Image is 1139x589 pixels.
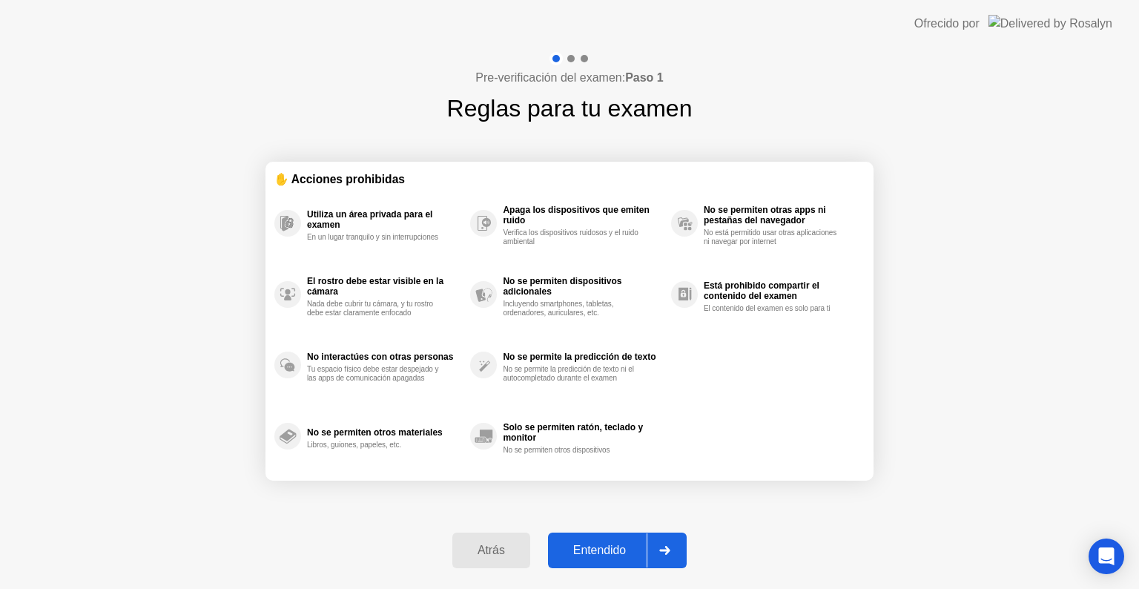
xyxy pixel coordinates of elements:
[503,300,643,317] div: Incluyendo smartphones, tabletas, ordenadores, auriculares, etc.
[447,91,693,126] h1: Reglas para tu examen
[274,171,865,188] div: ✋ Acciones prohibidas
[307,365,447,383] div: Tu espacio físico debe estar despejado y las apps de comunicación apagadas
[503,228,643,246] div: Verifica los dispositivos ruidosos y el ruido ambiental
[704,304,844,313] div: El contenido del examen es solo para ti
[625,71,664,84] b: Paso 1
[503,352,663,362] div: No se permite la predicción de texto
[307,276,463,297] div: El rostro debe estar visible en la cámara
[307,300,447,317] div: Nada debe cubrir tu cámara, y tu rostro debe estar claramente enfocado
[503,422,663,443] div: Solo se permiten ratón, teclado y monitor
[307,233,447,242] div: En un lugar tranquilo y sin interrupciones
[552,544,647,557] div: Entendido
[307,209,463,230] div: Utiliza un área privada para el examen
[475,69,663,87] h4: Pre-verificación del examen:
[457,544,526,557] div: Atrás
[914,15,980,33] div: Ofrecido por
[307,352,463,362] div: No interactúes con otras personas
[503,205,663,226] div: Apaga los dispositivos que emiten ruido
[704,205,857,226] div: No se permiten otras apps ni pestañas del navegador
[307,441,447,450] div: Libros, guiones, papeles, etc.
[452,533,530,568] button: Atrás
[1089,539,1124,574] div: Open Intercom Messenger
[503,446,643,455] div: No se permiten otros dispositivos
[704,280,857,301] div: Está prohibido compartir el contenido del examen
[988,15,1112,32] img: Delivered by Rosalyn
[503,365,643,383] div: No se permite la predicción de texto ni el autocompletado durante el examen
[548,533,687,568] button: Entendido
[307,427,463,438] div: No se permiten otros materiales
[704,228,844,246] div: No está permitido usar otras aplicaciones ni navegar por internet
[503,276,663,297] div: No se permiten dispositivos adicionales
